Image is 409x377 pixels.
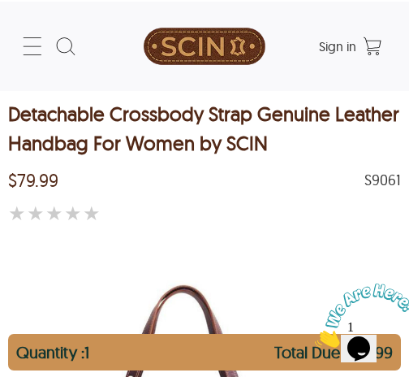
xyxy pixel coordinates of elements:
[319,39,356,52] a: Sign in
[6,6,107,71] img: Chat attention grabber
[83,201,101,223] label: 5 rating
[8,97,401,164] h2: Detachable Crossbody Strap Genuine Leather Handbag For Women by SCIN
[27,201,45,223] label: 2 rating
[143,8,265,81] a: SCIN
[356,32,389,58] a: Shopping Cart
[274,340,393,369] div: Total Due : $79.99
[45,201,63,223] label: 3 rating
[319,37,356,53] span: Sign in
[364,171,401,187] span: S9061
[6,6,13,20] span: 1
[144,8,265,81] img: SCIN
[16,340,89,369] div: Quantity : 1
[8,160,58,197] span: $79.99
[308,275,409,353] iframe: chat widget
[8,201,26,223] label: 1 rating
[64,201,82,223] label: 4 rating
[8,201,101,224] a: ★★★★★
